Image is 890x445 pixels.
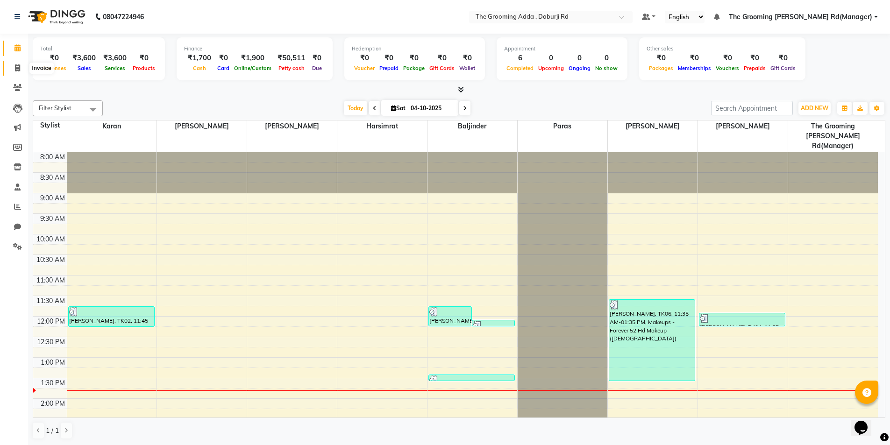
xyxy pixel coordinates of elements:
[130,65,157,71] span: Products
[39,358,67,367] div: 1:00 PM
[711,101,793,115] input: Search Appointment
[851,408,881,436] iframe: chat widget
[39,104,71,112] span: Filter Stylist
[38,214,67,224] div: 9:30 AM
[676,65,713,71] span: Memberships
[247,120,337,132] span: [PERSON_NAME]
[457,53,477,64] div: ₹0
[35,275,67,285] div: 11:00 AM
[102,65,128,71] span: Services
[38,193,67,203] div: 9:00 AM
[344,101,367,115] span: Today
[310,65,324,71] span: Due
[699,313,785,326] div: [PERSON_NAME], TK04, 11:55 AM-12:15 PM, Hair - Cutting ([DEMOGRAPHIC_DATA]),Hair - [PERSON_NAME] ...
[29,63,53,74] div: Invoice
[768,53,798,64] div: ₹0
[232,53,274,64] div: ₹1,900
[518,120,607,132] span: Paras
[191,65,208,71] span: Cash
[39,399,67,409] div: 2:00 PM
[232,65,274,71] span: Online/Custom
[647,65,676,71] span: Packages
[676,53,713,64] div: ₹0
[337,120,427,132] span: Harsimrat
[35,255,67,265] div: 10:30 AM
[729,12,872,22] span: The Grooming [PERSON_NAME] Rd(Manager)
[352,53,377,64] div: ₹0
[798,102,831,115] button: ADD NEW
[35,317,67,326] div: 12:00 PM
[741,65,768,71] span: Prepaids
[647,53,676,64] div: ₹0
[69,53,100,64] div: ₹3,600
[472,320,515,326] div: [PERSON_NAME], TK01, 12:05 PM-12:15 PM, Hair - [PERSON_NAME] ([DEMOGRAPHIC_DATA])
[788,120,878,152] span: The Grooming [PERSON_NAME] Rd(Manager)
[427,65,457,71] span: Gift Cards
[713,65,741,71] span: Vouchers
[536,65,566,71] span: Upcoming
[215,53,232,64] div: ₹0
[40,53,69,64] div: ₹0
[593,65,620,71] span: No show
[309,53,325,64] div: ₹0
[75,65,93,71] span: Sales
[427,120,517,132] span: Baljinder
[713,53,741,64] div: ₹0
[130,53,157,64] div: ₹0
[401,53,427,64] div: ₹0
[184,53,215,64] div: ₹1,700
[38,152,67,162] div: 8:00 AM
[67,120,157,132] span: Karan
[408,101,455,115] input: 2025-10-04
[504,53,536,64] div: 6
[593,53,620,64] div: 0
[46,426,59,436] span: 1 / 1
[401,65,427,71] span: Package
[38,173,67,183] div: 8:30 AM
[100,53,130,64] div: ₹3,600
[389,105,408,112] span: Sat
[609,300,695,381] div: [PERSON_NAME], TK06, 11:35 AM-01:35 PM, Makeups - Forever 52 Hd Makeup ([DEMOGRAPHIC_DATA])
[377,65,401,71] span: Prepaid
[35,337,67,347] div: 12:30 PM
[157,120,247,132] span: [PERSON_NAME]
[103,4,144,30] b: 08047224946
[274,53,309,64] div: ₹50,511
[24,4,88,30] img: logo
[698,120,788,132] span: [PERSON_NAME]
[504,65,536,71] span: Completed
[504,45,620,53] div: Appointment
[215,65,232,71] span: Card
[35,296,67,306] div: 11:30 AM
[801,105,828,112] span: ADD NEW
[768,65,798,71] span: Gift Cards
[352,65,377,71] span: Voucher
[457,65,477,71] span: Wallet
[566,53,593,64] div: 0
[352,45,477,53] div: Redemption
[566,65,593,71] span: Ongoing
[429,375,514,381] div: [PERSON_NAME], TK05, 01:25 PM-01:35 PM, Hair - [PERSON_NAME] ([DEMOGRAPHIC_DATA])
[276,65,307,71] span: Petty cash
[608,120,698,132] span: [PERSON_NAME]
[69,307,154,326] div: [PERSON_NAME], TK02, 11:45 AM-12:16 PM, Hair - Hair Styling ([DEMOGRAPHIC_DATA])
[377,53,401,64] div: ₹0
[741,53,768,64] div: ₹0
[184,45,325,53] div: Finance
[427,53,457,64] div: ₹0
[39,378,67,388] div: 1:30 PM
[33,120,67,130] div: Stylist
[40,45,157,53] div: Total
[429,307,471,326] div: [PERSON_NAME], TK03, 11:45 AM-12:15 PM, Hair - Hair Styling Men ([DEMOGRAPHIC_DATA])
[536,53,566,64] div: 0
[35,234,67,244] div: 10:00 AM
[647,45,798,53] div: Other sales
